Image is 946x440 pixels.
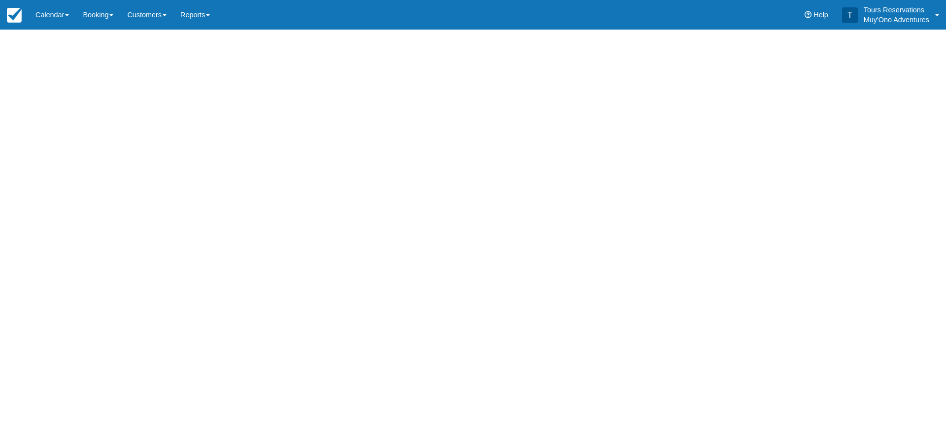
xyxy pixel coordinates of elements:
div: T [842,7,858,23]
p: Muy'Ono Adventures [864,15,929,25]
i: Help [805,11,811,18]
img: checkfront-main-nav-mini-logo.png [7,8,22,23]
span: Help [813,11,828,19]
p: Tours Reservations [864,5,929,15]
